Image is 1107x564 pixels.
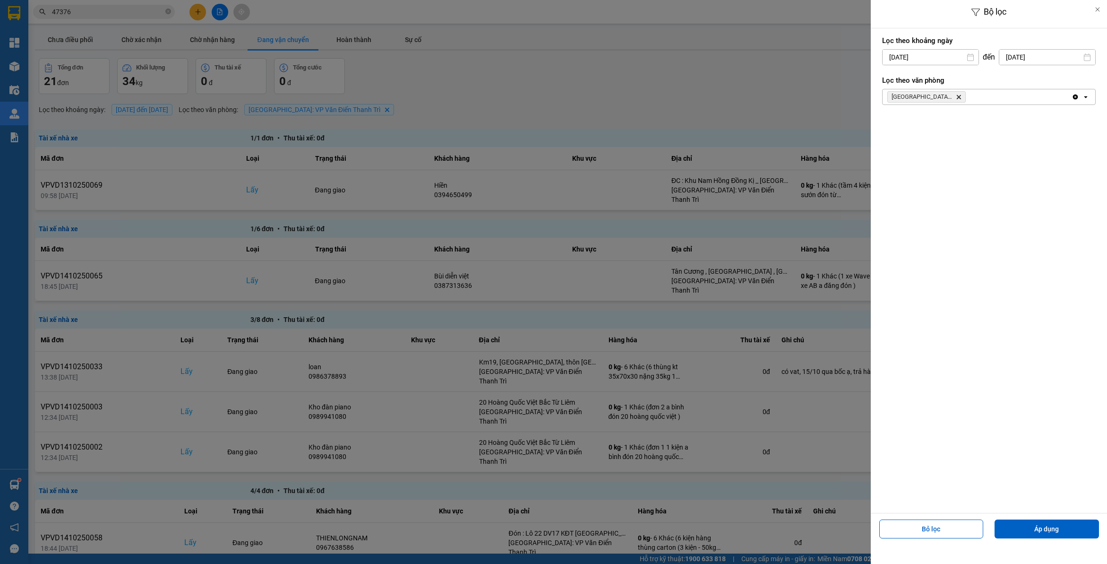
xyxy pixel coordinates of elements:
[887,91,966,103] span: Hà Nội: VP Văn Điển Thanh Trì, close by backspace
[879,520,984,538] button: Bỏ lọc
[882,36,1096,45] label: Lọc theo khoảng ngày
[1082,93,1090,101] svg: open
[892,93,952,101] span: Hà Nội: VP Văn Điển Thanh Trì
[979,52,999,62] div: đến
[882,76,1096,85] label: Lọc theo văn phòng
[956,94,961,100] svg: Delete
[1072,93,1079,101] svg: Clear all
[883,50,978,65] input: Select a date.
[999,50,1095,65] input: Select a date.
[995,520,1099,538] button: Áp dụng
[984,7,1006,17] span: Bộ lọc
